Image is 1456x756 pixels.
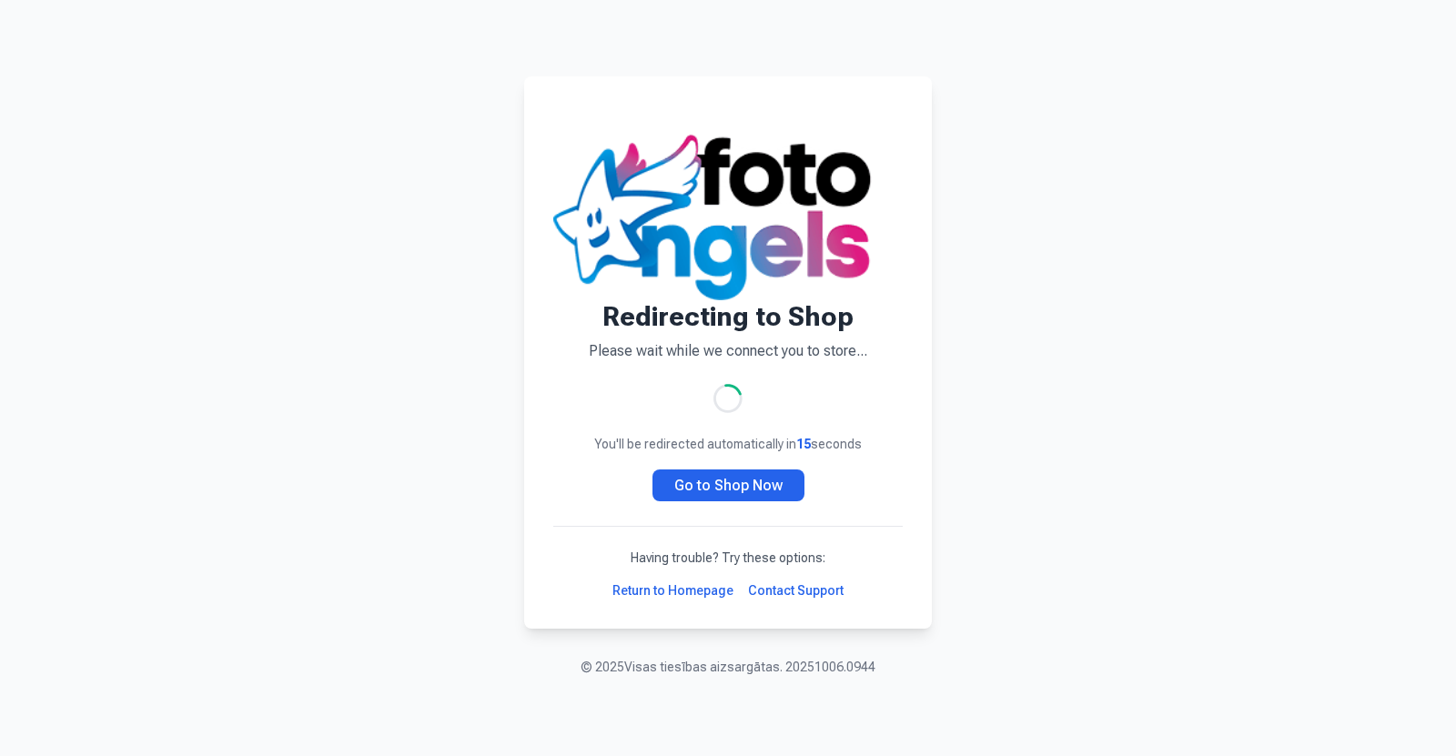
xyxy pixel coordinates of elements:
p: You'll be redirected automatically in seconds [553,435,903,453]
span: 15 [796,437,811,451]
a: Go to Shop Now [652,469,804,501]
a: Return to Homepage [612,581,733,600]
h1: Redirecting to Shop [553,300,903,333]
a: Contact Support [748,581,844,600]
p: © 2025 Visas tiesības aizsargātas. 20251006.0944 [581,658,875,676]
p: Please wait while we connect you to store... [553,340,903,362]
p: Having trouble? Try these options: [553,549,903,567]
